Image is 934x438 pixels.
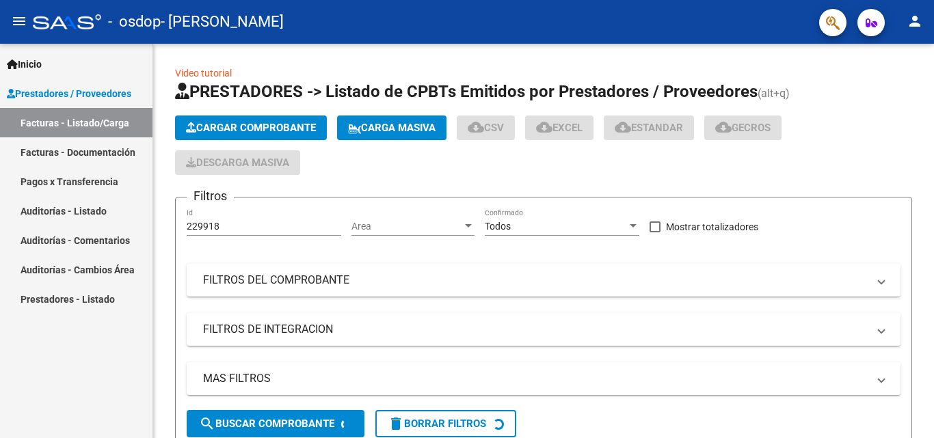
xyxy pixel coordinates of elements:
[203,273,868,288] mat-panel-title: FILTROS DEL COMPROBANTE
[203,371,868,386] mat-panel-title: MAS FILTROS
[199,415,215,432] mat-icon: search
[175,68,232,79] a: Video tutorial
[457,115,515,140] button: CSV
[187,187,234,206] h3: Filtros
[199,418,334,430] span: Buscar Comprobante
[187,264,900,297] mat-expansion-panel-header: FILTROS DEL COMPROBANTE
[348,122,436,134] span: Carga Masiva
[186,122,316,134] span: Cargar Comprobante
[888,392,920,424] iframe: Intercom live chat
[715,119,732,135] mat-icon: cloud_download
[604,115,694,140] button: Estandar
[525,115,593,140] button: EXCEL
[485,221,511,232] span: Todos
[388,418,486,430] span: Borrar Filtros
[7,86,131,101] span: Prestadores / Proveedores
[187,313,900,346] mat-expansion-panel-header: FILTROS DE INTEGRACION
[715,122,771,134] span: Gecros
[175,82,758,101] span: PRESTADORES -> Listado de CPBTs Emitidos por Prestadores / Proveedores
[108,7,161,37] span: - osdop
[175,150,300,175] app-download-masive: Descarga masiva de comprobantes (adjuntos)
[11,13,27,29] mat-icon: menu
[907,13,923,29] mat-icon: person
[468,119,484,135] mat-icon: cloud_download
[187,362,900,395] mat-expansion-panel-header: MAS FILTROS
[666,219,758,235] span: Mostrar totalizadores
[187,410,364,437] button: Buscar Comprobante
[615,122,683,134] span: Estandar
[7,57,42,72] span: Inicio
[351,221,462,232] span: Area
[337,115,446,140] button: Carga Masiva
[186,156,289,169] span: Descarga Masiva
[203,322,868,337] mat-panel-title: FILTROS DE INTEGRACION
[175,150,300,175] button: Descarga Masiva
[388,415,404,432] mat-icon: delete
[615,119,631,135] mat-icon: cloud_download
[375,410,516,437] button: Borrar Filtros
[175,115,327,140] button: Cargar Comprobante
[536,119,552,135] mat-icon: cloud_download
[758,87,790,100] span: (alt+q)
[536,122,583,134] span: EXCEL
[704,115,782,140] button: Gecros
[161,7,284,37] span: - [PERSON_NAME]
[468,122,504,134] span: CSV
